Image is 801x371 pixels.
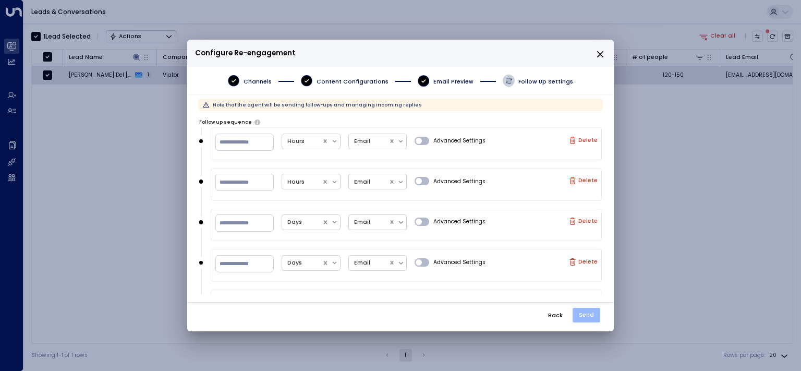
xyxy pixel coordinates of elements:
label: Delete [569,177,598,184]
span: Advanced Settings [433,137,486,145]
button: Back [541,308,569,324]
span: Configure Re-engagement [195,47,295,59]
button: Send [573,308,600,322]
label: Delete [569,218,598,225]
span: Advanced Settings [433,177,486,186]
label: Delete [569,258,598,266]
button: Set the frequency and timing of follow-up emails the agent should send if there is no response fr... [254,119,260,125]
span: Advanced Settings [433,258,486,267]
span: Email Preview [433,78,474,86]
label: Follow up sequence [199,119,252,126]
label: Delete [569,137,598,144]
span: Follow Up Settings [518,78,573,86]
div: Note that the agent will be sending follow-ups and managing incoming replies [213,99,422,111]
button: close [596,50,605,59]
span: Channels [244,78,272,86]
span: Content Configurations [317,78,389,86]
span: Advanced Settings [433,218,486,226]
